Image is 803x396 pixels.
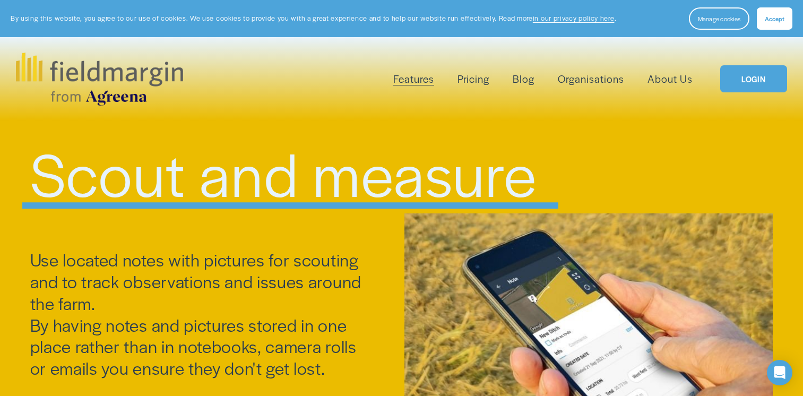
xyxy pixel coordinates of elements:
[393,70,434,88] a: folder dropdown
[689,7,749,30] button: Manage cookies
[558,70,624,88] a: Organisations
[513,70,534,88] a: Blog
[698,14,740,23] span: Manage cookies
[11,13,616,23] p: By using this website, you agree to our use of cookies. We use cookies to provide you with a grea...
[765,14,784,23] span: Accept
[393,71,434,87] span: Features
[30,130,537,214] span: Scout and measure
[720,65,787,92] a: LOGIN
[457,70,489,88] a: Pricing
[767,360,792,385] div: Open Intercom Messenger
[757,7,792,30] button: Accept
[16,53,183,106] img: fieldmargin.com
[647,70,693,88] a: About Us
[30,247,366,380] span: Use located notes with pictures for scouting and to track observations and issues around the farm...
[533,13,615,23] a: in our privacy policy here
